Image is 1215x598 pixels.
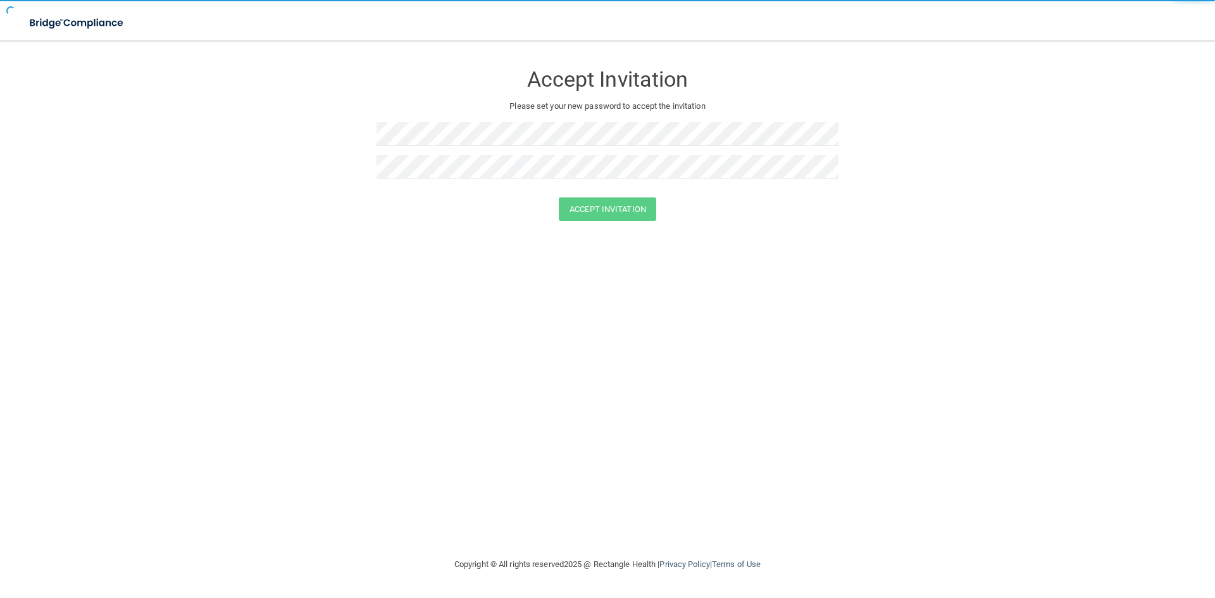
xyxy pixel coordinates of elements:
p: Please set your new password to accept the invitation [386,99,829,114]
a: Terms of Use [712,559,761,569]
img: bridge_compliance_login_screen.278c3ca4.svg [19,10,135,36]
div: Copyright © All rights reserved 2025 @ Rectangle Health | | [377,544,838,585]
button: Accept Invitation [559,197,656,221]
a: Privacy Policy [659,559,709,569]
h3: Accept Invitation [377,68,838,91]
